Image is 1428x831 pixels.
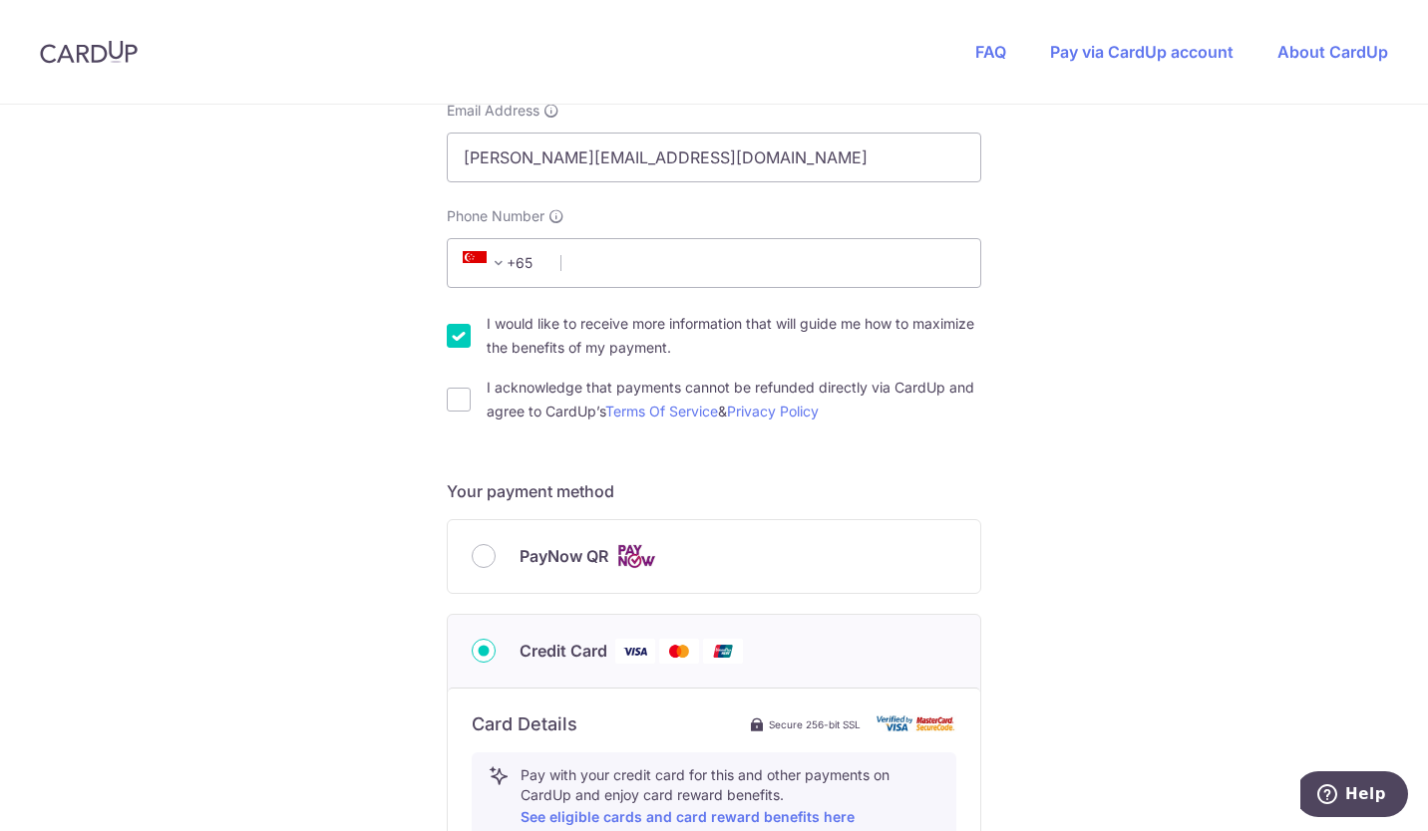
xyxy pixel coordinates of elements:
[703,639,743,664] img: Union Pay
[447,133,981,182] input: Email address
[487,376,981,423] label: I acknowledge that payments cannot be refunded directly via CardUp and agree to CardUp’s &
[615,639,655,664] img: Visa
[472,712,577,736] h6: Card Details
[463,251,511,275] span: +65
[472,639,956,664] div: Credit Card Visa Mastercard Union Pay
[520,544,608,568] span: PayNow QR
[447,206,544,226] span: Phone Number
[447,101,539,121] span: Email Address
[520,639,607,663] span: Credit Card
[616,544,656,569] img: Cards logo
[727,403,819,419] a: Privacy Policy
[605,403,718,419] a: Terms Of Service
[975,42,1006,62] a: FAQ
[521,765,939,829] p: Pay with your credit card for this and other payments on CardUp and enjoy card reward benefits.
[659,639,699,664] img: Mastercard
[487,312,981,360] label: I would like to receive more information that will guide me how to maximize the benefits of my pa...
[1277,42,1388,62] a: About CardUp
[521,808,855,825] a: See eligible cards and card reward benefits here
[1050,42,1234,62] a: Pay via CardUp account
[457,251,546,275] span: +65
[447,479,981,503] h5: Your payment method
[769,716,861,732] span: Secure 256-bit SSL
[472,544,956,569] div: PayNow QR Cards logo
[877,715,956,732] img: card secure
[1300,771,1408,821] iframe: Opens a widget where you can find more information
[40,40,138,64] img: CardUp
